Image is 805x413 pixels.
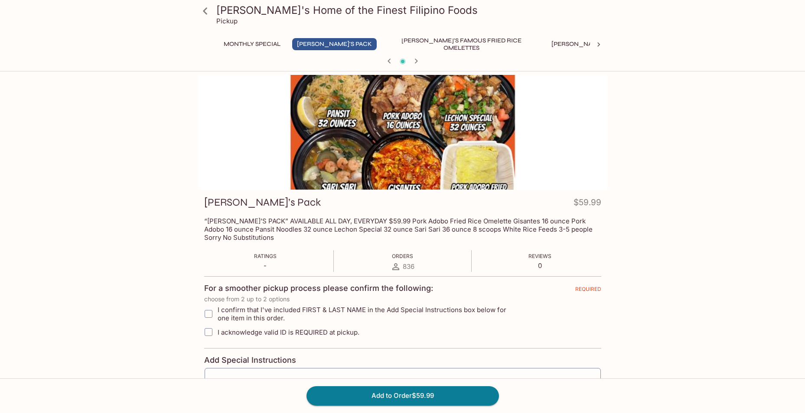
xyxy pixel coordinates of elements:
button: [PERSON_NAME]'s Mixed Plates [547,38,657,50]
span: REQUIRED [575,286,601,296]
span: Ratings [254,253,277,259]
h3: [PERSON_NAME]'s Home of the Finest Filipino Foods [216,3,604,17]
p: “[PERSON_NAME]’S PACK” AVAILABLE ALL DAY, EVERYDAY $59.99 Pork Adobo Fried Rice Omelette Gisantes... [204,217,601,242]
span: I acknowledge valid ID is REQUIRED at pickup. [218,328,359,336]
p: Pickup [216,17,238,25]
button: Add to Order$59.99 [306,386,499,405]
p: - [254,261,277,270]
h3: [PERSON_NAME]’s Pack [204,196,321,209]
h4: $59.99 [574,196,601,213]
button: [PERSON_NAME]'s Famous Fried Rice Omelettes [384,38,540,50]
p: choose from 2 up to 2 options [204,296,601,303]
span: Orders [392,253,413,259]
span: Reviews [528,253,551,259]
p: 0 [528,261,551,270]
div: Elena’s Pack [198,75,607,190]
span: I confirm that I've included FIRST & LAST NAME in the Add Special Instructions box below for one ... [218,306,518,322]
button: [PERSON_NAME]'s Pack [292,38,377,50]
h4: Add Special Instructions [204,355,601,365]
span: 836 [403,262,414,271]
button: Monthly Special [219,38,285,50]
h4: For a smoother pickup process please confirm the following: [204,284,433,293]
